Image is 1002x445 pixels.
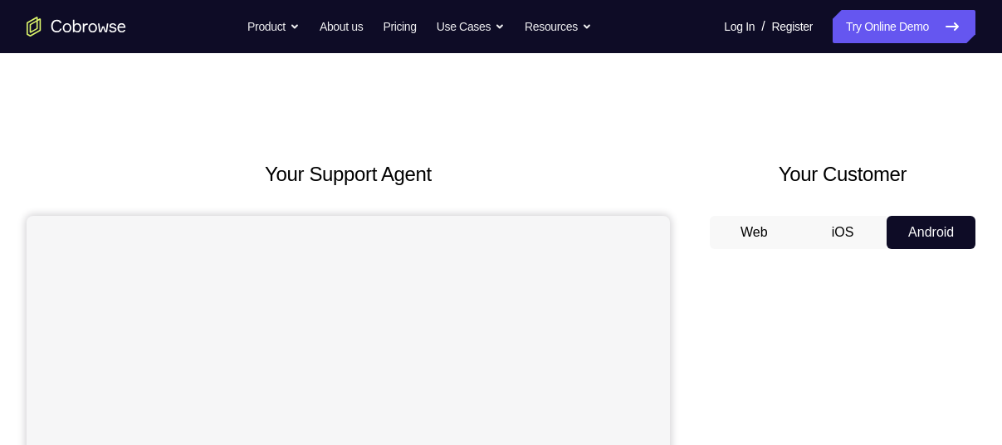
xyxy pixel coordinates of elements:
button: Use Cases [437,10,505,43]
a: About us [320,10,363,43]
button: Android [887,216,975,249]
a: Log In [724,10,755,43]
a: Register [772,10,813,43]
button: Product [247,10,300,43]
button: Resources [525,10,592,43]
span: / [761,17,765,37]
button: iOS [799,216,887,249]
a: Go to the home page [27,17,126,37]
a: Try Online Demo [833,10,975,43]
a: Pricing [383,10,416,43]
h2: Your Customer [710,159,975,189]
button: Web [710,216,799,249]
h2: Your Support Agent [27,159,670,189]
